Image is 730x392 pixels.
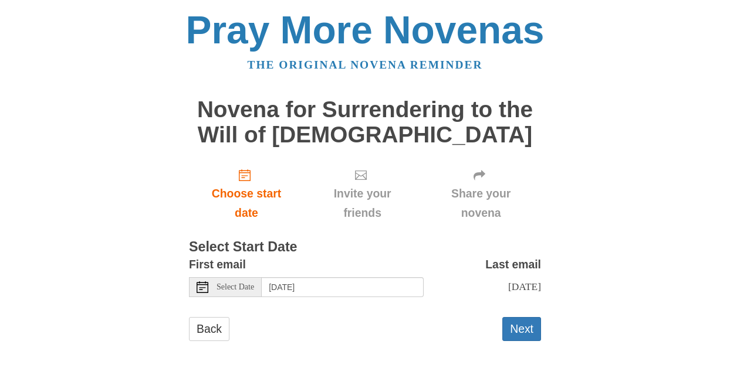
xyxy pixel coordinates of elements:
[189,255,246,274] label: First email
[189,240,541,255] h3: Select Start Date
[189,159,304,229] a: Choose start date
[421,159,541,229] div: Click "Next" to confirm your start date first.
[186,8,545,52] a: Pray More Novenas
[217,283,254,291] span: Select Date
[248,59,483,71] a: The original novena reminder
[316,184,409,223] span: Invite your friends
[485,255,541,274] label: Last email
[508,281,541,292] span: [DATE]
[432,184,529,223] span: Share your novena
[304,159,421,229] div: Click "Next" to confirm your start date first.
[201,184,292,223] span: Choose start date
[189,317,229,341] a: Back
[189,97,541,147] h1: Novena for Surrendering to the Will of [DEMOGRAPHIC_DATA]
[502,317,541,341] button: Next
